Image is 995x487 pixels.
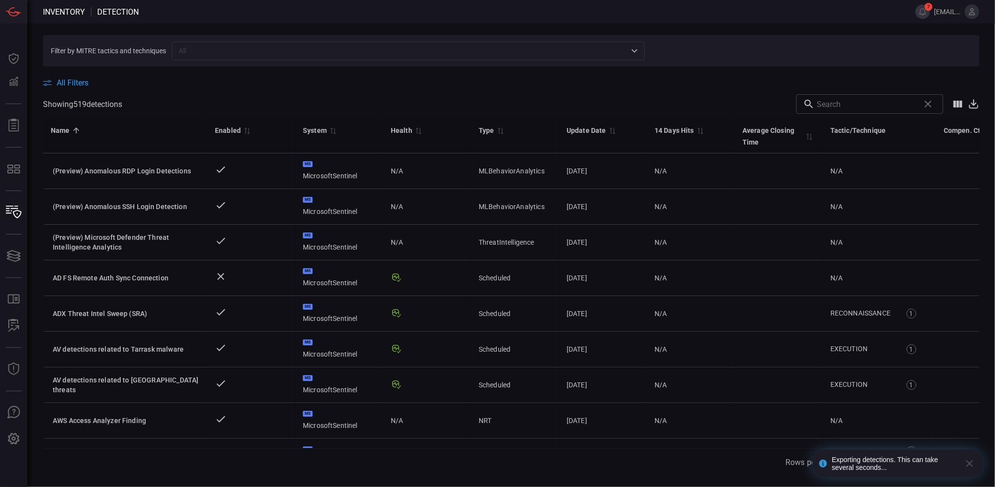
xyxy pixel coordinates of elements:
[655,381,667,389] span: N/A
[327,126,339,135] span: Sort by System ascending
[2,114,25,137] button: Reports
[907,309,916,318] div: 1
[934,8,961,16] span: [EMAIL_ADDRESS][DOMAIN_NAME]
[479,273,551,283] div: Scheduled
[2,358,25,381] button: Threat Intelligence
[628,44,641,58] button: Open
[2,401,25,424] button: Ask Us A Question
[53,416,199,425] div: AWS Access Analyzer Finding
[303,197,375,216] div: MicrosoftSentinel
[303,339,375,359] div: MicrosoftSentinel
[830,203,843,211] span: N/A
[830,274,843,282] span: N/A
[303,268,375,288] div: MicrosoftSentinel
[948,94,968,114] button: Show/Hide columns
[2,314,25,338] button: ALERT ANALYSIS
[559,332,647,367] td: [DATE]
[2,244,25,268] button: Cards
[830,417,843,424] span: N/A
[830,308,896,318] div: Reconnaissance
[175,44,626,57] input: All
[57,78,88,87] span: All Filters
[742,125,803,148] div: Average Closing Time
[2,201,25,224] button: Inventory
[832,456,957,471] div: Exporting detections. This can take several seconds...
[479,309,551,318] div: Scheduled
[559,367,647,403] td: [DATE]
[303,161,313,167] div: MS
[830,125,886,136] div: Tactic/Technique
[303,375,313,381] div: MS
[479,166,551,176] div: MLBehaviorAnalytics
[53,375,199,395] div: AV detections related to Ukraine threats
[915,4,930,19] button: 7
[559,403,647,439] td: [DATE]
[655,417,667,424] span: N/A
[655,345,667,353] span: N/A
[944,125,989,136] div: Compen. Ctrls
[303,411,375,430] div: MicrosoftSentinel
[303,446,375,466] div: MicrosoftSentinel
[53,202,199,212] div: (Preview) Anomalous SSH Login Detection
[241,126,253,135] span: Sort by Enabled descending
[303,268,313,274] div: MS
[391,125,412,136] div: Health
[391,202,403,212] span: N/A
[559,225,647,260] td: [DATE]
[303,411,313,417] div: MS
[830,380,896,390] div: Execution
[559,296,647,332] td: [DATE]
[830,238,843,246] span: N/A
[303,446,313,452] div: MS
[53,344,199,354] div: AV detections related to Tarrask malware
[70,126,82,135] span: Sorted by Name ascending
[51,47,166,55] span: Filter by MITRE tactics and techniques
[655,310,667,318] span: N/A
[391,416,403,425] span: N/A
[412,126,424,135] span: Sort by Health ascending
[817,94,916,114] input: Search
[53,273,199,283] div: AD FS Remote Auth Sync Connection
[215,125,241,136] div: Enabled
[53,166,199,176] div: (Preview) Anomalous RDP Login Detections
[303,233,375,252] div: MicrosoftSentinel
[694,126,706,135] span: Sort by 14 Days Hits descending
[303,304,313,310] div: MS
[479,380,551,390] div: Scheduled
[494,126,506,135] span: Sort by Type ascending
[655,203,667,211] span: N/A
[479,344,551,354] div: Scheduled
[968,98,979,109] button: Export
[785,457,837,468] label: Rows per page
[479,202,551,212] div: MLBehaviorAnalytics
[303,161,375,181] div: MicrosoftSentinel
[2,157,25,181] button: MITRE - Detection Posture
[51,125,70,136] div: Name
[655,238,667,246] span: N/A
[559,439,647,475] td: [DATE]
[907,380,916,390] div: 1
[606,126,618,135] span: Sort by Update Date descending
[303,304,375,323] div: MicrosoftSentinel
[830,167,843,175] span: N/A
[830,344,896,354] div: Execution
[803,132,815,141] span: Sort by Average Closing Time descending
[2,47,25,70] button: Dashboard
[43,7,85,17] span: Inventory
[925,3,932,11] span: 7
[303,375,375,395] div: MicrosoftSentinel
[43,100,122,109] span: Showing 519 detection s
[303,197,313,203] div: MS
[479,125,494,136] div: Type
[2,288,25,311] button: Rule Catalog
[53,309,199,318] div: ADX Threat Intel Sweep (SRA)
[43,78,88,87] button: All Filters
[303,233,313,238] div: MS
